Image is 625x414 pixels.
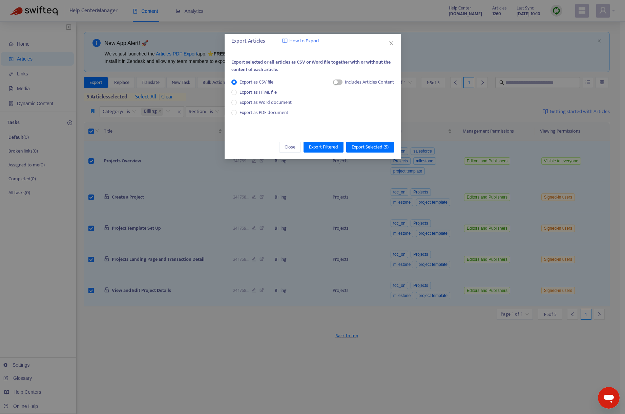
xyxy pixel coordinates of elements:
button: Export Filtered [304,142,343,153]
button: Export Selected (5) [346,142,394,153]
img: image-link [282,38,288,44]
button: Close [388,40,395,47]
span: Export Filtered [309,143,338,151]
span: How to Export [289,37,320,45]
span: Export as Word document [237,99,294,106]
span: Export as CSV file [237,78,276,86]
span: Export Selected ( 5 ) [352,143,389,151]
span: Export as PDF document [239,109,288,116]
div: Export Articles [231,37,394,45]
a: How to Export [282,37,320,45]
iframe: Button to launch messaging window [598,387,620,409]
span: close [389,41,394,46]
span: Close [285,143,295,151]
span: Export as HTML file [237,89,279,96]
button: Close [279,142,301,153]
div: Includes Articles Content [345,78,394,86]
span: Export selected or all articles as CSV or Word file together with or without the content of each ... [231,58,391,73]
